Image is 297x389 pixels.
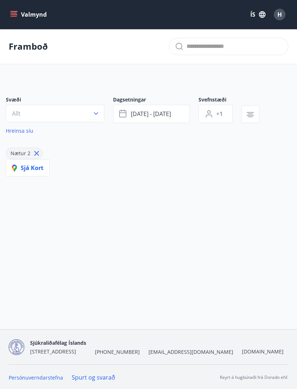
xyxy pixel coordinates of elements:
button: [DATE] - [DATE] [113,105,190,123]
button: +1 [198,105,233,123]
span: [PHONE_NUMBER] [95,348,140,356]
span: Svæði [6,96,113,105]
span: H [277,11,282,18]
span: Svefnstæði [198,96,241,105]
span: [DATE] - [DATE] [131,110,171,118]
button: ÍS [246,8,269,21]
p: Keyrt á hugbúnaði frá Dorado ehf. [220,374,288,381]
span: [EMAIL_ADDRESS][DOMAIN_NAME] [148,348,233,356]
button: menu [9,8,50,21]
span: Nætur 2 [11,150,30,157]
a: [DOMAIN_NAME] [242,348,284,355]
span: Sjúkraliðafélag Íslands [30,339,86,346]
button: Allt [6,105,104,122]
span: Allt [12,109,21,117]
p: Framboð [9,40,48,53]
span: Sjá kort [12,164,43,172]
a: Persónuverndarstefna [9,374,63,381]
a: Spurt og svarað [72,373,115,381]
span: +1 [216,110,223,118]
div: Nætur 2 [6,148,43,159]
img: d7T4au2pYIU9thVz4WmmUT9xvMNnFvdnscGDOPEg.png [9,339,24,355]
span: [STREET_ADDRESS] [30,348,76,355]
span: Dagsetningar [113,96,198,105]
a: Hreinsa síu [6,123,33,139]
button: Sjá kort [6,159,50,177]
button: H [271,6,288,23]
